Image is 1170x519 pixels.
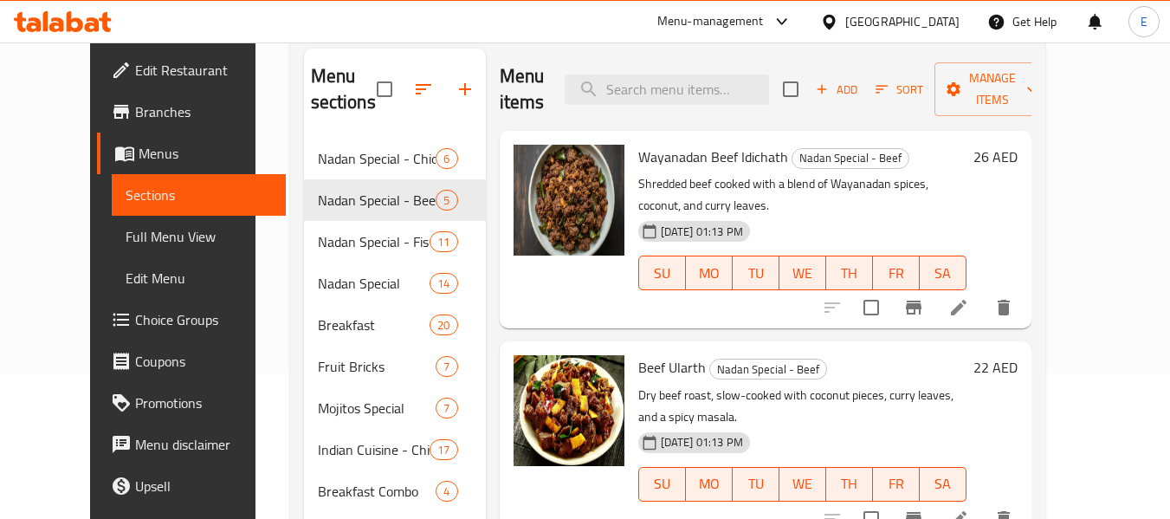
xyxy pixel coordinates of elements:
[833,261,866,286] span: TH
[792,148,908,168] span: Nadan Special - Beef
[135,60,272,81] span: Edit Restaurant
[873,467,920,502] button: FR
[638,256,686,290] button: SU
[880,261,913,286] span: FR
[97,341,286,382] a: Coupons
[710,360,826,380] span: Nadan Special - Beef
[740,471,772,496] span: TU
[97,49,286,91] a: Edit Restaurant
[514,355,624,466] img: Beef Ularth
[826,256,873,290] button: TH
[304,304,486,346] div: Breakfast20
[436,400,456,417] span: 7
[436,356,457,377] div: items
[318,356,436,377] span: Fruit Bricks
[833,471,866,496] span: TH
[654,434,750,451] span: [DATE] 01:13 PM
[436,359,456,375] span: 7
[920,256,966,290] button: SA
[430,234,456,250] span: 11
[97,424,286,465] a: Menu disclaimer
[304,429,486,470] div: Indian Cuisine - Chicken17
[135,101,272,122] span: Branches
[693,471,726,496] span: MO
[948,297,969,318] a: Edit menu item
[638,173,966,217] p: Shredded beef cooked with a blend of Wayanadan spices, coconut, and curry leaves.
[880,471,913,496] span: FR
[693,261,726,286] span: MO
[514,145,624,256] img: Wayanadan Beef Idichath
[733,256,779,290] button: TU
[126,185,272,205] span: Sections
[638,385,966,428] p: Dry beef roast, slow-cooked with coconut pieces, curry leaves, and a spicy masala.
[920,467,966,502] button: SA
[304,346,486,387] div: Fruit Bricks7
[304,221,486,263] div: Nadan Special - Fish11
[927,261,960,286] span: SA
[1141,12,1147,31] span: E
[97,299,286,341] a: Choice Groups
[112,216,286,257] a: Full Menu View
[318,398,436,418] span: Mojitos Special
[430,315,457,335] div: items
[893,287,934,328] button: Branch-specific-item
[853,289,889,326] span: Select to update
[318,148,436,169] span: Nadan Special - Chicken
[97,133,286,174] a: Menus
[135,309,272,330] span: Choice Groups
[973,355,1018,380] h6: 22 AED
[304,138,486,179] div: Nadan Special - Chicken6
[436,398,457,418] div: items
[873,256,920,290] button: FR
[709,359,827,380] div: Nadan Special - Beef
[927,471,960,496] span: SA
[733,467,779,502] button: TU
[657,11,764,32] div: Menu-management
[809,76,864,103] span: Add item
[786,261,819,286] span: WE
[646,471,679,496] span: SU
[135,434,272,455] span: Menu disclaimer
[135,351,272,372] span: Coupons
[876,80,923,100] span: Sort
[740,261,772,286] span: TU
[436,192,456,209] span: 5
[430,439,457,460] div: items
[638,144,788,170] span: Wayanadan Beef Idichath
[304,387,486,429] div: Mojitos Special7
[638,354,706,380] span: Beef Ularth
[779,256,826,290] button: WE
[686,256,733,290] button: MO
[304,179,486,221] div: Nadan Special - Beef5
[318,439,430,460] span: Indian Cuisine - Chicken
[826,467,873,502] button: TH
[97,91,286,133] a: Branches
[436,151,456,167] span: 6
[436,148,457,169] div: items
[318,190,436,211] span: Nadan Special - Beef
[430,442,456,458] span: 17
[304,263,486,304] div: Nadan Special14
[983,287,1025,328] button: delete
[973,145,1018,169] h6: 26 AED
[786,471,819,496] span: WE
[135,392,272,413] span: Promotions
[318,231,430,252] span: Nadan Special - Fish
[97,465,286,507] a: Upsell
[318,315,430,335] div: Breakfast
[318,273,430,294] span: Nadan Special
[864,76,934,103] span: Sort items
[565,75,769,105] input: search
[779,467,826,502] button: WE
[97,382,286,424] a: Promotions
[646,261,679,286] span: SU
[112,257,286,299] a: Edit Menu
[135,476,272,496] span: Upsell
[845,12,960,31] div: [GEOGRAPHIC_DATA]
[686,467,733,502] button: MO
[126,226,272,247] span: Full Menu View
[112,174,286,216] a: Sections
